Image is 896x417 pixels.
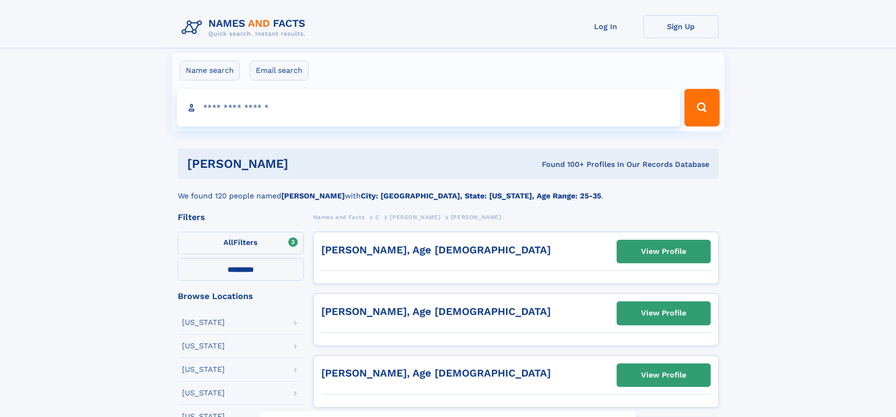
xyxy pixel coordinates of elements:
div: Browse Locations [178,292,304,300]
h1: [PERSON_NAME] [187,158,415,170]
a: Names and Facts [313,211,365,223]
label: Email search [250,61,309,80]
a: View Profile [617,364,710,386]
a: [PERSON_NAME], Age [DEMOGRAPHIC_DATA] [321,244,551,256]
div: We found 120 people named with . [178,179,719,202]
div: [US_STATE] [182,389,225,397]
div: Filters [178,213,304,221]
a: [PERSON_NAME] [390,211,440,223]
input: search input [177,89,681,126]
b: [PERSON_NAME] [281,191,345,200]
span: [PERSON_NAME] [451,214,501,220]
span: [PERSON_NAME] [390,214,440,220]
div: View Profile [641,364,686,386]
div: View Profile [641,241,686,262]
label: Name search [180,61,240,80]
span: C [375,214,380,220]
label: Filters [178,232,304,254]
a: Sign Up [643,15,719,38]
button: Search Button [684,89,719,126]
a: C [375,211,380,223]
a: View Profile [617,302,710,324]
div: [US_STATE] [182,342,225,350]
a: [PERSON_NAME], Age [DEMOGRAPHIC_DATA] [321,367,551,379]
img: Logo Names and Facts [178,15,313,40]
a: View Profile [617,240,710,263]
div: View Profile [641,302,686,324]
div: [US_STATE] [182,366,225,373]
div: [US_STATE] [182,319,225,326]
span: All [223,238,233,247]
div: Found 100+ Profiles In Our Records Database [415,159,709,170]
a: Log In [568,15,643,38]
b: City: [GEOGRAPHIC_DATA], State: [US_STATE], Age Range: 25-35 [361,191,601,200]
a: [PERSON_NAME], Age [DEMOGRAPHIC_DATA] [321,306,551,317]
